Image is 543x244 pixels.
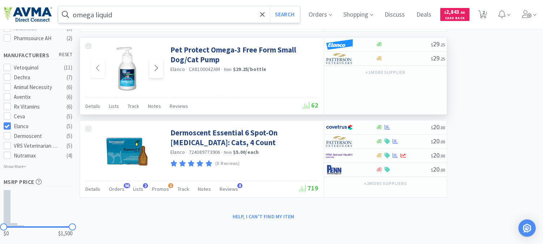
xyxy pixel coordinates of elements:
[431,40,445,48] span: 29
[170,149,185,155] a: Elanco
[128,103,139,109] span: Track
[133,186,143,192] span: Lists
[4,178,72,186] h5: MSRP Price
[148,103,161,109] span: Notes
[237,183,242,188] span: 8
[431,54,445,62] span: 29
[85,186,100,192] span: Details
[475,12,490,19] a: 2
[221,66,223,72] span: ·
[270,6,300,23] button: Search
[440,167,445,173] span: . 00
[360,178,411,189] button: +2more suppliers
[186,66,188,72] span: ·
[431,167,433,173] span: $
[59,51,73,59] span: reset
[4,229,9,238] span: $0
[445,10,446,15] span: $
[124,183,130,188] span: 96
[67,83,72,92] div: ( 6 )
[431,125,433,130] span: $
[431,137,445,145] span: 20
[14,83,59,92] div: Animal Necessity
[233,149,259,155] strong: $5.00 / each
[4,51,72,59] h5: Manufacturers
[14,63,59,72] div: Vetoquinol
[103,45,150,92] img: da633772b5d24654a8d95158b86da3fe_488535.jpg
[440,5,470,24] a: $2,843.98Cash Back
[170,103,188,109] span: Reviews
[67,122,72,131] div: ( 5 )
[67,102,72,111] div: ( 6 )
[431,151,445,159] span: 20
[440,42,445,47] span: . 25
[362,67,409,77] button: +1more supplier
[431,153,433,159] span: $
[326,136,353,147] img: f5e969b455434c6296c6d81ef179fa71_3.png
[109,103,119,109] span: Lists
[67,112,72,121] div: ( 5 )
[170,66,185,72] a: Elanco
[300,184,318,192] span: 719
[64,63,72,72] div: ( 11 )
[109,186,124,192] span: Orders
[221,149,223,156] span: ·
[233,66,266,72] strong: $29.25 / bottle
[67,151,72,160] div: ( 4 )
[168,183,173,188] span: 1
[170,128,317,148] a: Dermoscent Essential 6 Spot-On [MEDICAL_DATA]: Cats, 4 Count
[170,45,317,65] a: Pet Protect Omega-3 Free Form Small Dog/Cat Pump
[440,153,445,159] span: . 00
[14,93,59,101] div: Aventix
[14,142,59,150] div: VRS Veterinarian Recommended Solutions Direct
[326,39,353,50] img: cad21a4972ff45d6bc147a678ad455e5
[152,186,169,192] span: Promos
[67,142,72,150] div: ( 5 )
[445,16,465,21] span: Cash Back
[228,210,299,223] button: Help, I can't find my item
[382,12,408,18] a: Discuss
[189,66,220,72] span: CA810004ZAM
[326,164,353,175] img: e1133ece90fa4a959c5ae41b0808c578_9.png
[440,56,445,62] span: . 25
[431,165,445,173] span: 20
[414,12,434,18] a: Deals
[518,219,536,237] div: Open Intercom Messenger
[14,122,59,131] div: Elanco
[431,56,433,62] span: $
[460,10,465,15] span: . 98
[14,73,59,82] div: Dechra
[67,73,72,82] div: ( 7 )
[186,149,188,156] span: ·
[445,8,465,15] span: 2,843
[143,183,148,188] span: 2
[440,125,445,130] span: . 00
[14,132,59,140] div: Dermoscent
[326,53,353,64] img: f5e969b455434c6296c6d81ef179fa71_3.png
[326,150,353,161] img: f6b2451649754179b5b4e0c70c3f7cb0_2.png
[215,160,240,168] p: (8 Reviews)
[67,34,72,43] div: ( 2 )
[67,93,72,101] div: ( 6 )
[14,34,59,43] div: Pharmsource AH
[198,186,211,192] span: Notes
[85,103,100,109] span: Details
[220,186,238,192] span: Reviews
[224,67,232,72] span: from
[58,229,72,238] span: $1,500
[440,139,445,144] span: . 00
[4,161,26,170] p: Show More
[14,151,59,160] div: Nutramax
[224,150,232,155] span: from
[58,6,300,23] input: Search by item, sku, manufacturer, ingredient, size...
[103,128,150,175] img: 0f93c49a4d5c41479af31aec8d19d428_34356.jpeg
[303,101,318,109] span: 62
[4,7,52,22] img: e4e33dab9f054f5782a47901c742baa9_102.png
[326,122,353,133] img: 77fca1acd8b6420a9015268ca798ef17_1.png
[14,112,59,121] div: Ceva
[431,123,445,131] span: 20
[178,186,189,192] span: Track
[431,42,433,47] span: $
[431,139,433,144] span: $
[14,102,59,111] div: Rx Vitamins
